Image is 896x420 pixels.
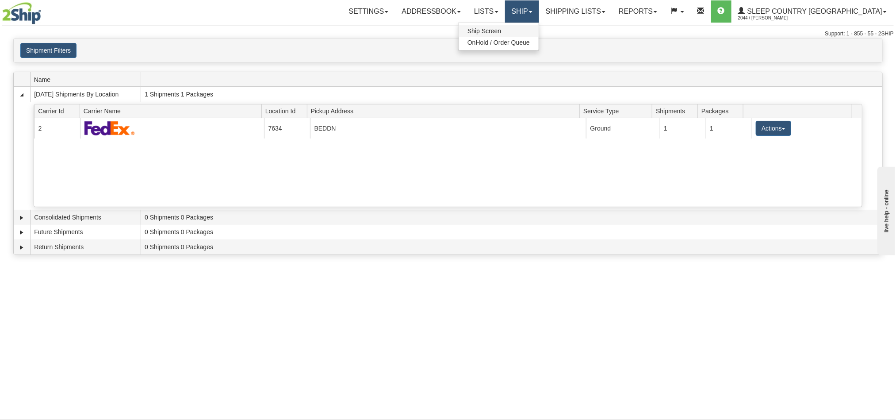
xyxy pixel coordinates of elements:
[17,243,26,252] a: Expand
[7,8,82,14] div: live help - online
[656,104,697,118] span: Shipments
[539,0,612,23] a: Shipping lists
[756,121,791,136] button: Actions
[311,104,580,118] span: Pickup Address
[586,118,659,138] td: Ground
[731,0,893,23] a: Sleep Country [GEOGRAPHIC_DATA] 2044 / [PERSON_NAME]
[706,118,752,138] td: 1
[141,225,882,240] td: 0 Shipments 0 Packages
[467,39,530,46] span: OnHold / Order Queue
[34,118,80,138] td: 2
[395,0,467,23] a: Addressbook
[467,27,501,35] span: Ship Screen
[20,43,77,58] button: Shipment Filters
[467,0,505,23] a: Lists
[141,210,882,225] td: 0 Shipments 0 Packages
[30,87,141,102] td: [DATE] Shipments By Location
[265,104,307,118] span: Location Id
[264,118,310,138] td: 7634
[459,25,539,37] a: Ship Screen
[141,239,882,254] td: 0 Shipments 0 Packages
[84,104,261,118] span: Carrier Name
[342,0,395,23] a: Settings
[30,239,141,254] td: Return Shipments
[141,87,882,102] td: 1 Shipments 1 Packages
[876,165,895,255] iframe: chat widget
[17,90,26,99] a: Collapse
[2,30,894,38] div: Support: 1 - 855 - 55 - 2SHIP
[38,104,80,118] span: Carrier Id
[612,0,664,23] a: Reports
[505,0,539,23] a: Ship
[583,104,652,118] span: Service Type
[701,104,743,118] span: Packages
[84,121,135,135] img: FedEx Express®
[745,8,882,15] span: Sleep Country [GEOGRAPHIC_DATA]
[738,14,804,23] span: 2044 / [PERSON_NAME]
[459,37,539,48] a: OnHold / Order Queue
[2,2,41,24] img: logo2044.jpg
[30,225,141,240] td: Future Shipments
[30,210,141,225] td: Consolidated Shipments
[660,118,706,138] td: 1
[17,228,26,237] a: Expand
[310,118,586,138] td: BEDDN
[17,213,26,222] a: Expand
[34,73,141,86] span: Name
